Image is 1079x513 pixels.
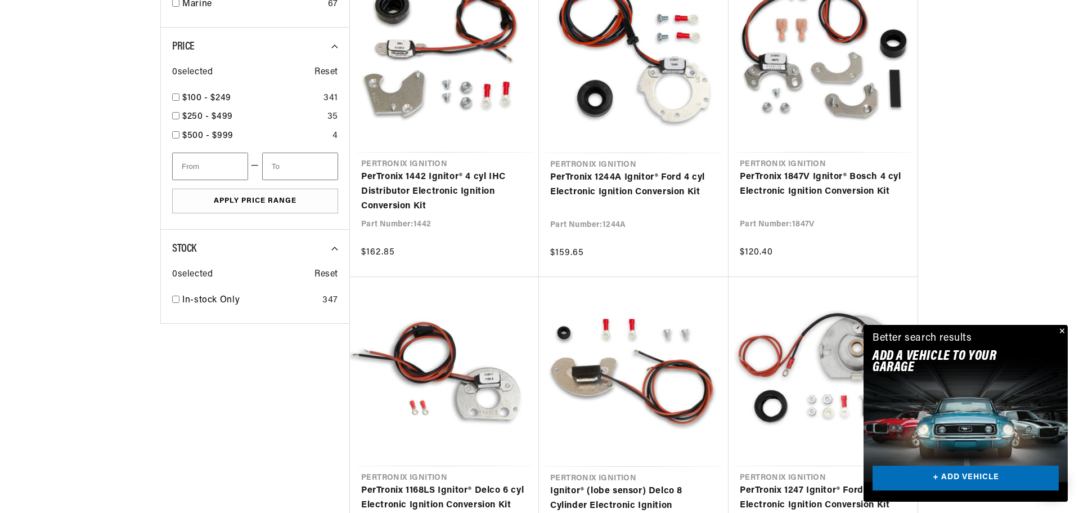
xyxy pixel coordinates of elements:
span: — [251,159,259,173]
a: In-stock Only [182,293,318,308]
a: PerTronix 1847V Ignitor® Bosch 4 cyl Electronic Ignition Conversion Kit [740,170,906,199]
span: Reset [314,267,338,282]
a: PerTronix 1168LS Ignitor® Delco 6 cyl Electronic Ignition Conversion Kit [361,484,528,512]
div: Better search results [873,331,972,347]
div: 341 [323,91,338,106]
input: From [172,153,248,180]
a: PerTronix 1442 Ignitor® 4 cyl IHC Distributor Electronic Ignition Conversion Kit [361,170,528,213]
div: 35 [327,110,338,124]
div: 4 [332,129,338,144]
a: PerTronix 1247 Ignitor® Ford 4 cyl Electronic Ignition Conversion Kit [740,484,906,512]
a: + ADD VEHICLE [873,466,1059,491]
span: Reset [314,65,338,80]
div: 347 [322,293,338,308]
a: PerTronix 1244A Ignitor® Ford 4 cyl Electronic Ignition Conversion Kit [550,171,717,199]
span: 0 selected [172,267,213,282]
span: 0 selected [172,65,213,80]
span: Price [172,41,195,52]
button: Apply Price Range [172,189,338,214]
input: To [262,153,338,180]
span: $250 - $499 [182,112,233,121]
button: Close [1054,325,1068,338]
span: $100 - $249 [182,93,231,102]
span: Stock [172,243,196,255]
span: $500 - $999 [182,131,233,140]
h2: Add A VEHICLE to your garage [873,351,1031,374]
